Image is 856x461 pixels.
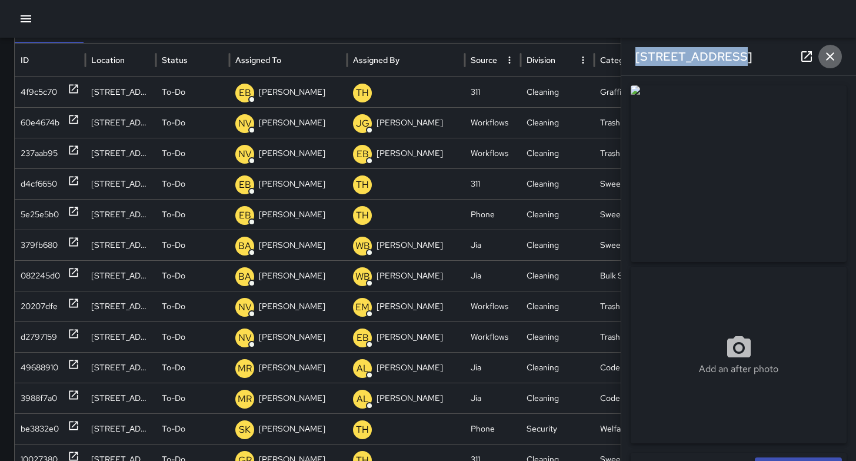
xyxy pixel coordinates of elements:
div: Cleaning [521,199,594,230]
p: To-Do [162,200,185,230]
p: [PERSON_NAME] [259,353,325,383]
div: 194 12th Street [85,321,156,352]
p: MR [238,361,252,376]
div: Cleaning [521,321,594,352]
p: To-Do [162,138,185,168]
p: [PERSON_NAME] [259,291,325,321]
div: Trash Bag Pickup [594,291,668,321]
div: 1166 Howard Street [85,291,156,321]
div: 1489 Folsom Street [85,168,156,199]
div: Trash Bag Pickup [594,321,668,352]
p: MR [238,392,252,406]
p: NV [238,300,252,314]
p: NV [238,117,252,131]
p: To-Do [162,169,185,199]
p: [PERSON_NAME] [259,383,325,413]
div: 1082 Folsom Street [85,352,156,383]
div: 1125 Folsom Street [85,413,156,444]
p: [PERSON_NAME] [377,138,443,168]
div: Jia [465,260,521,291]
div: Jia [465,230,521,260]
div: 39 Columbia Square Street [85,260,156,291]
div: Trash Bag Pickup [594,138,668,168]
p: [PERSON_NAME] [259,169,325,199]
div: Welfare Check [594,413,668,444]
p: To-Do [162,322,185,352]
p: WB [355,239,370,253]
p: [PERSON_NAME] [259,261,325,291]
div: 082245d0 [21,261,60,291]
p: EM [355,300,369,314]
div: Graffiti [594,77,668,107]
div: Source [471,55,497,65]
p: [PERSON_NAME] [377,383,443,413]
div: 60e4674b [21,108,59,138]
p: [PERSON_NAME] [259,138,325,168]
p: JG [356,117,369,131]
p: To-Do [162,261,185,291]
div: Cleaning [521,352,594,383]
div: d2797159 [21,322,57,352]
div: Workflows [465,321,521,352]
div: 311 [465,77,521,107]
div: 5e25e5b0 [21,200,59,230]
p: WB [355,270,370,284]
p: AL [357,392,369,406]
div: Cleaning [521,168,594,199]
div: Assigned To [235,55,281,65]
div: Category [600,55,635,65]
p: AL [357,361,369,376]
div: Cleaning [521,230,594,260]
p: To-Do [162,108,185,138]
div: Workflows [465,107,521,138]
div: Cleaning [521,138,594,168]
p: To-Do [162,291,185,321]
p: BA [238,270,251,284]
p: [PERSON_NAME] [259,200,325,230]
div: 1601 Folsom Street [85,138,156,168]
div: Phone [465,199,521,230]
div: Division [527,55,555,65]
p: [PERSON_NAME] [259,230,325,260]
p: To-Do [162,383,185,413]
div: Trash Bag Pickup [594,107,668,138]
p: To-Do [162,353,185,383]
div: d4cf6650 [21,169,57,199]
div: Cleaning [521,383,594,413]
div: Sweep [594,230,668,260]
div: 49688910 [21,353,58,383]
p: EB [357,331,369,345]
p: [PERSON_NAME] [377,230,443,260]
div: Cleaning [521,260,594,291]
div: Code Brown [594,383,668,413]
p: TH [356,86,369,100]
p: [PERSON_NAME] [259,322,325,352]
div: Sweep [594,199,668,230]
p: EB [357,147,369,161]
div: 3988f7a0 [21,383,57,413]
p: [PERSON_NAME] [259,414,325,444]
div: Workflows [465,138,521,168]
button: Division column menu [575,52,591,68]
div: 901 Brannan Street [85,107,156,138]
div: 20207dfe [21,291,58,321]
div: Sweep [594,168,668,199]
div: Cleaning [521,107,594,138]
p: EB [239,208,251,223]
p: BA [238,239,251,253]
button: Source column menu [501,52,518,68]
p: TH [356,178,369,192]
div: 1489 Folsom Street [85,199,156,230]
p: EB [239,86,251,100]
div: Jia [465,352,521,383]
div: 59 Columbia Square Street [85,230,156,260]
div: 311 [465,168,521,199]
p: TH [356,423,369,437]
div: Status [162,55,188,65]
div: 379fb680 [21,230,58,260]
div: 4f9c5c70 [21,77,57,107]
p: NV [238,331,252,345]
div: 237aab95 [21,138,58,168]
p: SK [239,423,251,437]
div: Workflows [465,291,521,321]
